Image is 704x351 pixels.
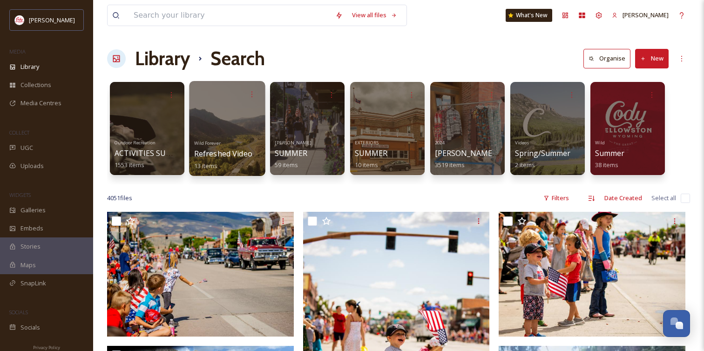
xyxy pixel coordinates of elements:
span: [PERSON_NAME] [623,11,669,19]
span: EXTERIORS [355,140,379,146]
span: [PERSON_NAME] [275,140,311,146]
span: Privacy Policy [33,344,60,351]
a: View all files [347,6,402,24]
img: 4th of July parade-07.jpg [107,212,294,337]
a: EXTERIORSSUMMER10 items [355,137,387,169]
a: What's New [506,9,552,22]
button: Open Chat [663,310,690,337]
span: Maps [20,261,36,270]
span: SUMMER [355,148,387,158]
span: SUMMER [275,148,307,158]
span: 4051 file s [107,194,132,202]
span: Videos [515,140,529,146]
span: Spring/Summer [515,148,570,158]
button: New [635,49,669,68]
div: Filters [539,189,574,207]
span: 59 items [275,161,298,169]
h1: Search [210,45,265,73]
span: WIDGETS [9,191,31,198]
span: Embeds [20,224,43,233]
span: COLLECT [9,129,29,136]
span: ACTIVITIES SUMMER [115,148,189,158]
span: Wild [595,140,605,146]
span: [PERSON_NAME] Influencer Summer 2024 [435,148,582,158]
span: Summer [595,148,624,158]
a: [PERSON_NAME] [607,6,673,24]
a: [PERSON_NAME]SUMMER59 items [275,137,311,169]
span: 3519 items [435,161,465,169]
img: 4th of July parade-01.jpg [499,212,685,337]
a: 2024[PERSON_NAME] Influencer Summer 20243519 items [435,137,582,169]
span: Uploads [20,162,44,170]
a: Organise [583,49,635,68]
span: Socials [20,323,40,332]
span: Wild Forever [194,140,221,146]
span: 1553 items [115,161,144,169]
span: Collections [20,81,51,89]
span: Select all [651,194,676,202]
span: Media Centres [20,99,61,108]
span: 2 items [515,161,535,169]
a: Wild ForeverRefreshed Videos (Summer 2025)13 items [194,137,312,169]
img: images%20(1).png [15,15,24,25]
span: Outdoor Recreation [115,140,156,146]
span: Stories [20,242,41,251]
span: Galleries [20,206,46,215]
span: UGC [20,143,33,152]
span: [PERSON_NAME] [29,16,75,24]
span: 38 items [595,161,618,169]
a: Outdoor RecreationACTIVITIES SUMMER1553 items [115,137,189,169]
a: WildSummer38 items [595,137,624,169]
span: Library [20,62,39,71]
span: 10 items [355,161,378,169]
span: Refreshed Videos (Summer 2025) [194,148,312,159]
input: Search your library [129,5,331,26]
span: MEDIA [9,48,26,55]
span: SnapLink [20,279,46,288]
button: Organise [583,49,630,68]
span: 13 items [194,161,218,169]
div: Date Created [600,189,647,207]
a: Library [135,45,190,73]
span: 2024 [435,140,444,146]
span: SOCIALS [9,309,28,316]
a: VideosSpring/Summer2 items [515,137,570,169]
